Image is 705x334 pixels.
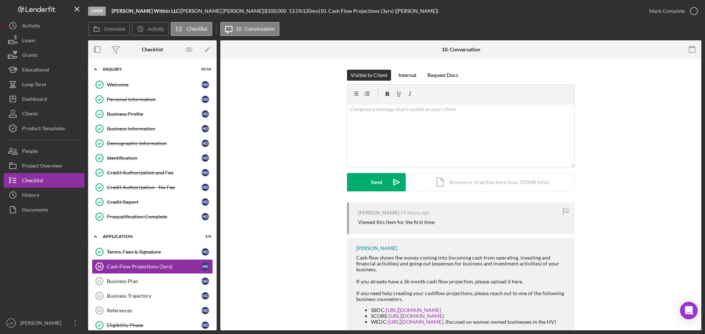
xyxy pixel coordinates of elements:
a: Documents [4,202,84,217]
a: 10Cash Flow Projections (3yrs)HD [92,259,213,274]
div: H D [202,154,209,162]
div: | 10. Cash Flow Projections (3yrs) ([PERSON_NAME]) [319,8,438,14]
button: Send [347,173,406,191]
div: 13.5 % [289,8,303,14]
button: 10. Conversation [220,22,280,36]
label: 10. Conversation [236,26,275,32]
label: Checklist [187,26,207,32]
a: Terms, Fees & SignatureHD [92,245,213,259]
div: Educational [22,62,49,79]
div: History [22,188,39,204]
div: H D [202,292,209,300]
div: Cash flow shows the money coming into (incoming cash from operating, investing and financial acti... [356,255,567,272]
div: References [107,308,202,313]
button: Grants [4,48,84,62]
div: 120 mo [303,8,319,14]
div: H D [202,81,209,88]
button: Activity [4,18,84,33]
li: WEDC: . (focused on women owned businesses in the HV) [371,319,567,325]
a: [URL][DOMAIN_NAME] [386,307,441,313]
a: [URL][DOMAIN_NAME] [388,319,443,325]
button: Project Overview [4,158,84,173]
div: H D [202,198,209,206]
div: H D [202,322,209,329]
tspan: 11 [97,279,101,283]
div: H D [202,96,209,103]
button: History [4,188,84,202]
div: Documents [22,202,48,219]
a: Credit Authorization and FeeHD [92,165,213,180]
div: Demographic Information [107,140,202,146]
div: H D [202,248,209,256]
div: H D [202,263,209,270]
div: H D [202,110,209,118]
button: Mark Complete [642,4,701,18]
button: Checklist [4,173,84,188]
a: IdentificationHD [92,151,213,165]
div: Credit Authorization and Fee [107,170,202,176]
button: LR[PERSON_NAME] [4,316,84,330]
div: Business Profile [107,111,202,117]
a: 11Business PlanHD [92,274,213,289]
div: [PERSON_NAME] [358,210,399,216]
div: H D [202,278,209,285]
a: Clients [4,106,84,121]
div: Business Information [107,126,202,132]
div: If you need help creating your cashflow projections, please reach out to one of the following bus... [356,290,567,302]
text: LR [9,321,13,325]
time: 2025-09-12 21:13 [400,210,430,216]
div: 10 / 10 [198,67,211,71]
div: [PERSON_NAME] [18,316,66,332]
div: Cash Flow Projections (3yrs) [107,264,202,269]
li: SCORE: [371,313,567,319]
a: 13ReferencesHD [92,303,213,318]
div: Credit Report [107,199,202,205]
div: Internal [398,70,416,81]
div: Personal Information [107,96,202,102]
span: $100,000 [265,8,286,14]
tspan: 12 [97,294,101,298]
div: Grants [22,48,37,64]
div: Long-Term [22,77,46,93]
a: Educational [4,62,84,77]
button: Activity [132,22,169,36]
div: Terms, Fees & Signature [107,249,202,255]
div: Dashboard [22,92,47,108]
div: Welcome [107,82,202,88]
button: Loans [4,33,84,48]
div: H D [202,140,209,147]
div: Business Plan [107,278,202,284]
div: Viewed this item for the first time. [358,219,435,225]
div: Request Docs [427,70,458,81]
a: Eligibility PhaseHD [92,318,213,333]
button: Long-Term [4,77,84,92]
tspan: 13 [97,308,101,313]
div: Credit Authorization - No Fee [107,184,202,190]
div: Visible to Client [351,70,387,81]
div: H D [202,184,209,191]
button: Request Docs [424,70,462,81]
a: Business InformationHD [92,121,213,136]
b: [PERSON_NAME] Within LLC [112,8,179,14]
div: H D [202,213,209,220]
div: | [112,8,181,14]
a: People [4,144,84,158]
div: Identification [107,155,202,161]
div: Checklist [142,47,163,52]
li: SBDC: [371,307,567,313]
a: [URL][DOMAIN_NAME] [389,313,444,319]
div: H D [202,169,209,176]
a: Credit ReportHD [92,195,213,209]
div: [PERSON_NAME] [356,245,397,251]
div: Mark Complete [649,4,685,18]
button: Visible to Client [347,70,391,81]
div: Product Templates [22,121,65,137]
a: Dashboard [4,92,84,106]
div: H D [202,307,209,314]
div: Send [371,173,382,191]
